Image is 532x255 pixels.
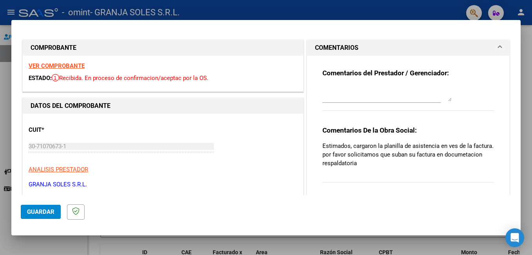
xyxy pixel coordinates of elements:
[307,40,509,56] mat-expansion-panel-header: COMENTARIOS
[29,166,88,173] span: ANALISIS PRESTADOR
[322,126,417,134] strong: Comentarios De la Obra Social:
[505,228,524,247] div: Open Intercom Messenger
[52,75,208,82] span: Recibida. En proceso de confirmacion/aceptac por la OS.
[307,56,509,203] div: COMENTARIOS
[322,69,449,77] strong: Comentarios del Prestador / Gerenciador:
[29,126,109,135] p: CUIT
[322,142,494,168] p: Estimados, cargaron la planilla de asistencia en ves de la factura. por favor solicitamos que sub...
[315,43,358,53] h1: COMENTARIOS
[31,44,76,51] strong: COMPROBANTE
[29,180,297,189] p: GRANJA SOLES S.R.L.
[21,205,61,219] button: Guardar
[29,75,52,82] span: ESTADO:
[31,102,110,109] strong: DATOS DEL COMPROBANTE
[27,208,54,215] span: Guardar
[29,62,85,69] a: VER COMPROBANTE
